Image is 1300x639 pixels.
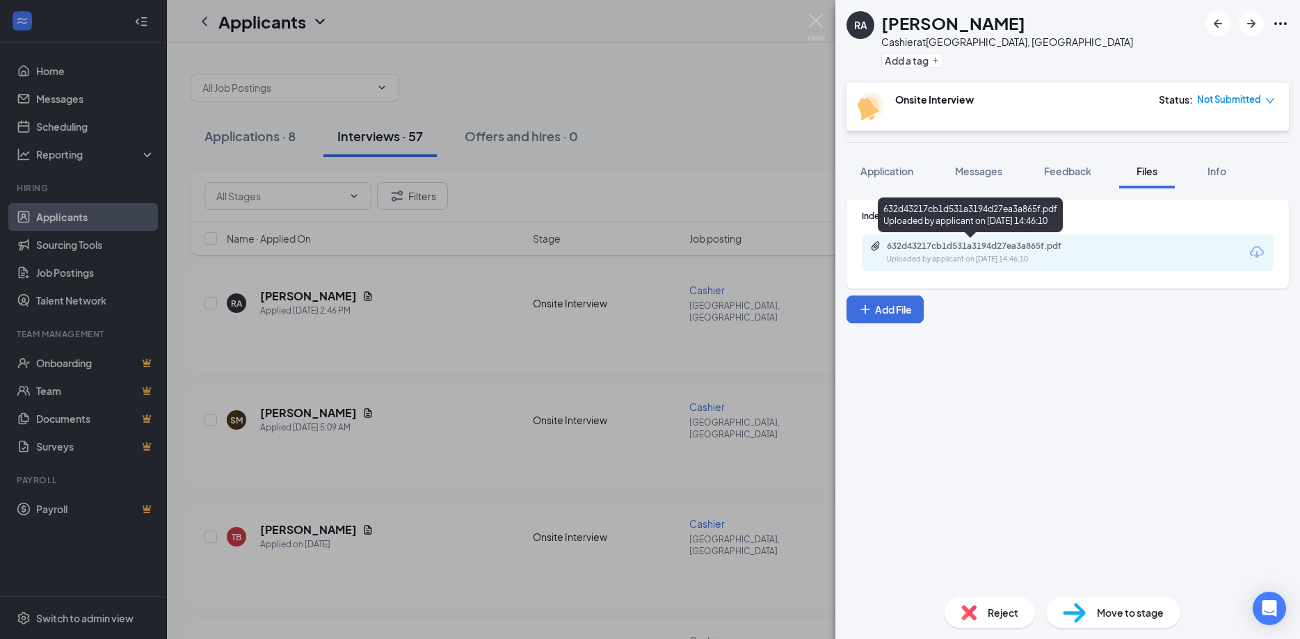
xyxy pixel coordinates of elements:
span: Feedback [1044,165,1091,177]
div: 632d43217cb1d531a3194d27ea3a865f.pdf Uploaded by applicant on [DATE] 14:46:10 [878,197,1063,232]
h1: [PERSON_NAME] [881,11,1025,35]
svg: Download [1249,244,1265,261]
span: Messages [955,165,1002,177]
div: Indeed Resume [862,210,1274,222]
div: Cashier at [GEOGRAPHIC_DATA], [GEOGRAPHIC_DATA] [881,35,1133,49]
button: ArrowLeftNew [1205,11,1230,36]
div: Open Intercom Messenger [1253,592,1286,625]
svg: Paperclip [870,241,881,252]
span: Application [860,165,913,177]
svg: ArrowLeftNew [1210,15,1226,32]
span: down [1265,96,1275,106]
svg: Plus [858,302,872,316]
span: Move to stage [1097,605,1164,620]
svg: Plus [931,56,940,65]
span: Info [1207,165,1226,177]
div: Status : [1159,92,1193,106]
a: Paperclip632d43217cb1d531a3194d27ea3a865f.pdfUploaded by applicant on [DATE] 14:46:10 [870,241,1096,265]
div: Uploaded by applicant on [DATE] 14:46:10 [887,254,1096,265]
button: ArrowRight [1239,11,1264,36]
span: Not Submitted [1197,92,1261,106]
span: Reject [988,605,1018,620]
b: Onsite Interview [895,93,974,106]
button: Add FilePlus [846,296,924,323]
svg: Ellipses [1272,15,1289,32]
svg: ArrowRight [1243,15,1260,32]
span: Files [1137,165,1157,177]
button: PlusAdd a tag [881,53,943,67]
div: 632d43217cb1d531a3194d27ea3a865f.pdf [887,241,1082,252]
div: RA [854,18,867,32]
